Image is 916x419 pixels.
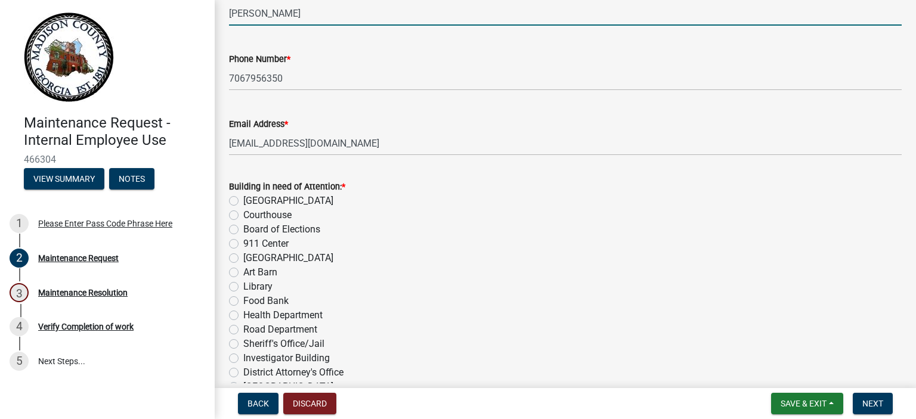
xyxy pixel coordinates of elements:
button: View Summary [24,168,104,190]
label: [GEOGRAPHIC_DATA] [243,251,333,265]
label: [GEOGRAPHIC_DATA] [243,194,333,208]
label: Email Address [229,120,288,129]
label: Board of Elections [243,222,320,237]
label: Investigator Building [243,351,330,365]
div: 4 [10,317,29,336]
span: Save & Exit [781,399,827,408]
div: 5 [10,352,29,371]
button: Back [238,393,278,414]
label: [GEOGRAPHIC_DATA] [243,380,333,394]
h4: Maintenance Request - Internal Employee Use [24,114,205,149]
div: Please Enter Pass Code Phrase Here [38,219,172,228]
label: Food Bank [243,294,289,308]
wm-modal-confirm: Summary [24,175,104,184]
div: 1 [10,214,29,233]
span: Next [862,399,883,408]
label: 911 Center [243,237,289,251]
div: 3 [10,283,29,302]
button: Save & Exit [771,393,843,414]
div: Maintenance Request [38,254,119,262]
div: Maintenance Resolution [38,288,128,297]
div: 2 [10,249,29,268]
label: Art Barn [243,265,277,280]
label: Building in need of Attention: [229,183,345,191]
span: 466304 [24,154,191,165]
button: Discard [283,393,336,414]
span: Back [247,399,269,408]
div: Verify Completion of work [38,322,134,331]
label: Road Department [243,322,317,337]
label: Library [243,280,273,294]
label: Sheriff's Office/Jail [243,337,324,351]
button: Notes [109,168,154,190]
wm-modal-confirm: Notes [109,175,154,184]
label: Health Department [243,308,323,322]
img: Madison County, Georgia [24,13,114,102]
button: Next [853,393,893,414]
label: Courthouse [243,208,292,222]
label: District Attorney's Office [243,365,343,380]
label: Phone Number [229,55,290,64]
